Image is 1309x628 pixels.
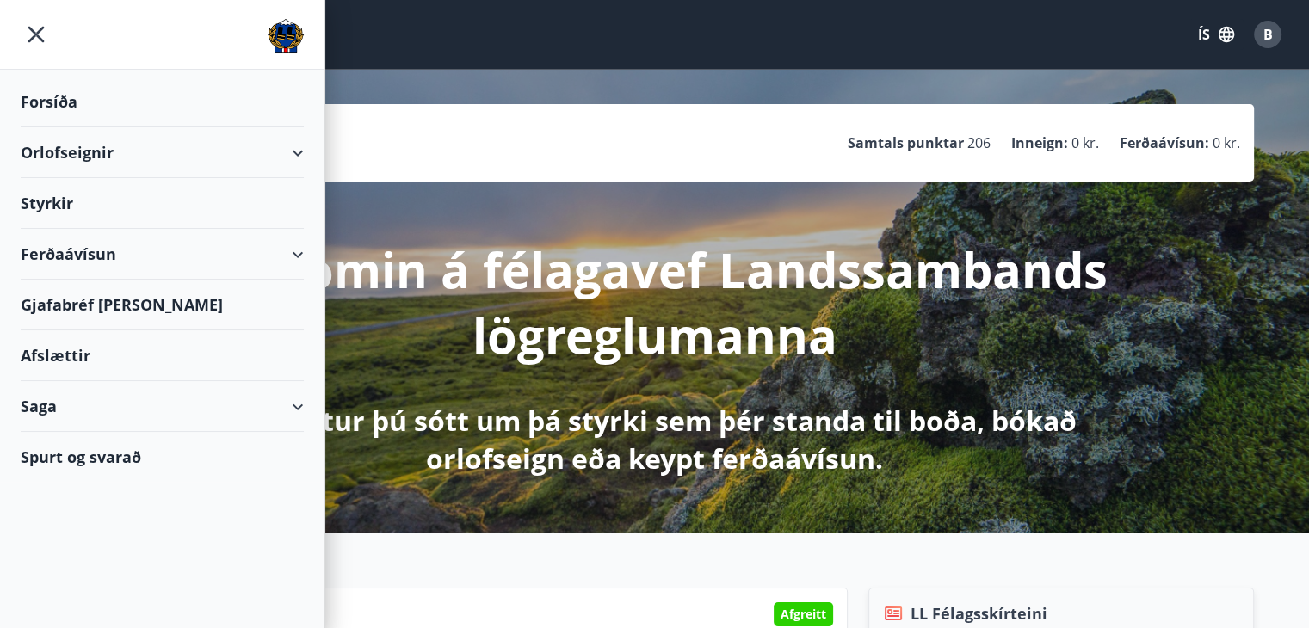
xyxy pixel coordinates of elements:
span: 0 kr. [1213,133,1240,152]
p: Ferðaávísun : [1120,133,1209,152]
div: Ferðaávísun [21,229,304,280]
p: Samtals punktar [848,133,964,152]
span: B [1263,25,1273,44]
p: Velkomin á félagavef Landssambands lögreglumanna [201,237,1109,367]
div: Styrkir [21,178,304,229]
span: LL Félagsskírteini [911,602,1047,625]
p: Hér getur þú sótt um þá styrki sem þér standa til boða, bókað orlofseign eða keypt ferðaávísun. [201,402,1109,477]
p: Inneign : [1011,133,1068,152]
div: Saga [21,381,304,432]
button: menu [21,19,52,50]
span: 206 [967,133,991,152]
button: B [1247,14,1288,55]
div: Spurt og svarað [21,432,304,482]
div: Afgreitt [774,602,833,626]
div: Gjafabréf [PERSON_NAME] [21,280,304,330]
div: Orlofseignir [21,127,304,178]
span: 0 kr. [1071,133,1099,152]
div: Afslættir [21,330,304,381]
img: union_logo [268,19,304,53]
button: ÍS [1189,19,1244,50]
div: Forsíða [21,77,304,127]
